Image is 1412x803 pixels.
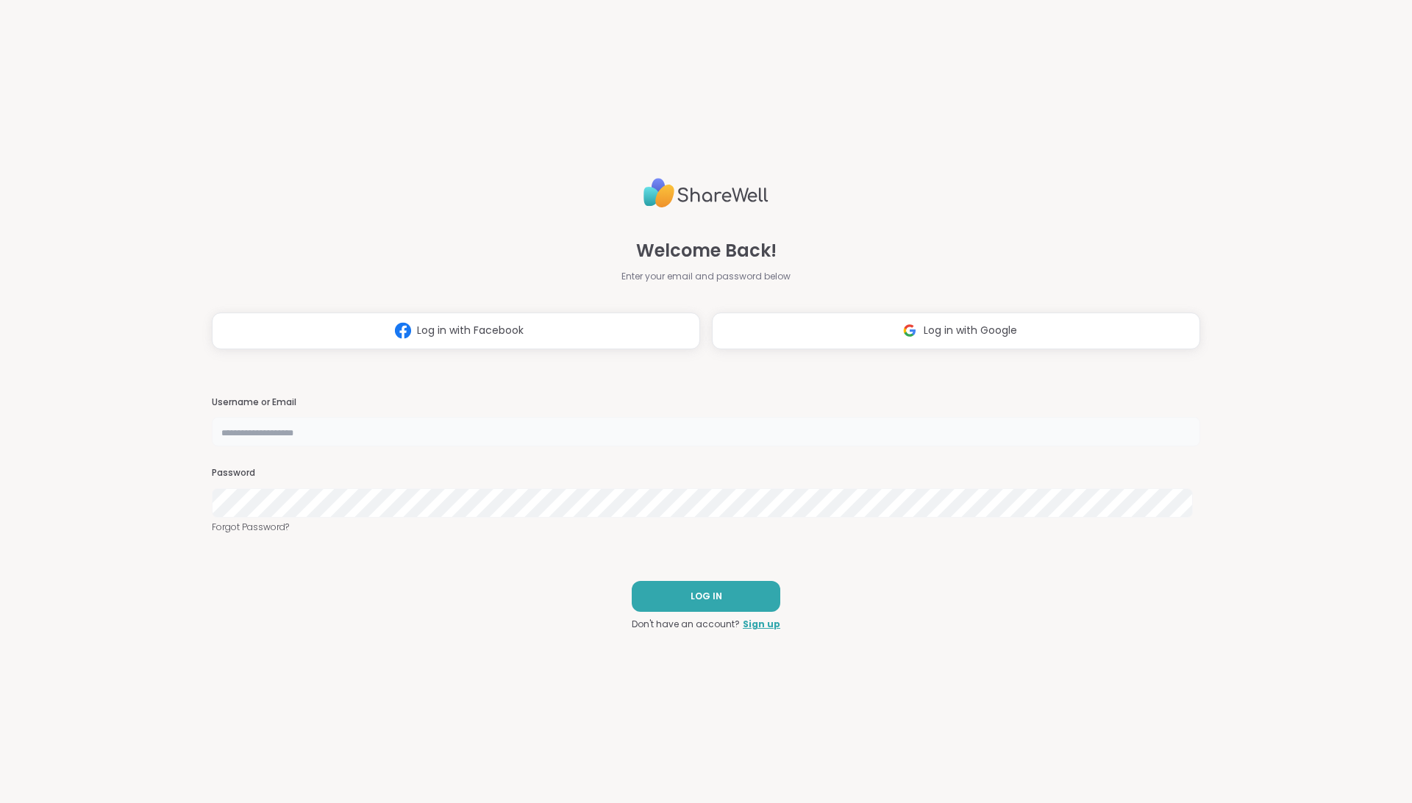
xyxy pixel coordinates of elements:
[212,313,700,349] button: Log in with Facebook
[896,317,924,344] img: ShareWell Logomark
[632,618,740,631] span: Don't have an account?
[417,323,524,338] span: Log in with Facebook
[924,323,1017,338] span: Log in with Google
[691,590,722,603] span: LOG IN
[212,467,1200,479] h3: Password
[712,313,1200,349] button: Log in with Google
[643,172,769,214] img: ShareWell Logo
[621,270,791,283] span: Enter your email and password below
[212,521,1200,534] a: Forgot Password?
[632,581,780,612] button: LOG IN
[743,618,780,631] a: Sign up
[636,238,777,264] span: Welcome Back!
[212,396,1200,409] h3: Username or Email
[389,317,417,344] img: ShareWell Logomark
